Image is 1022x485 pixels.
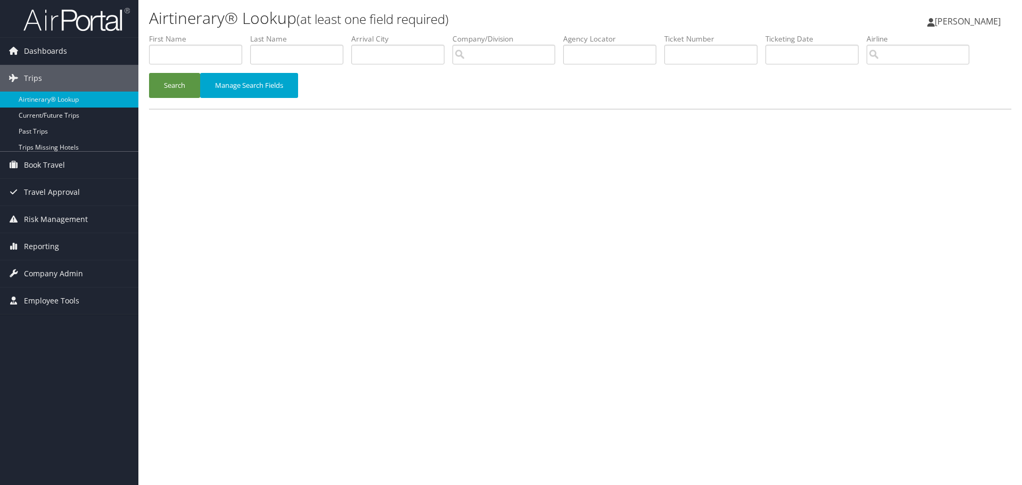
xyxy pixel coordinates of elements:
[149,7,724,29] h1: Airtinerary® Lookup
[765,34,867,44] label: Ticketing Date
[24,260,83,287] span: Company Admin
[452,34,563,44] label: Company/Division
[927,5,1011,37] a: [PERSON_NAME]
[24,179,80,205] span: Travel Approval
[24,233,59,260] span: Reporting
[296,10,449,28] small: (at least one field required)
[149,73,200,98] button: Search
[867,34,977,44] label: Airline
[24,152,65,178] span: Book Travel
[24,38,67,64] span: Dashboards
[351,34,452,44] label: Arrival City
[563,34,664,44] label: Agency Locator
[24,206,88,233] span: Risk Management
[23,7,130,32] img: airportal-logo.png
[664,34,765,44] label: Ticket Number
[149,34,250,44] label: First Name
[250,34,351,44] label: Last Name
[200,73,298,98] button: Manage Search Fields
[935,15,1001,27] span: [PERSON_NAME]
[24,287,79,314] span: Employee Tools
[24,65,42,92] span: Trips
